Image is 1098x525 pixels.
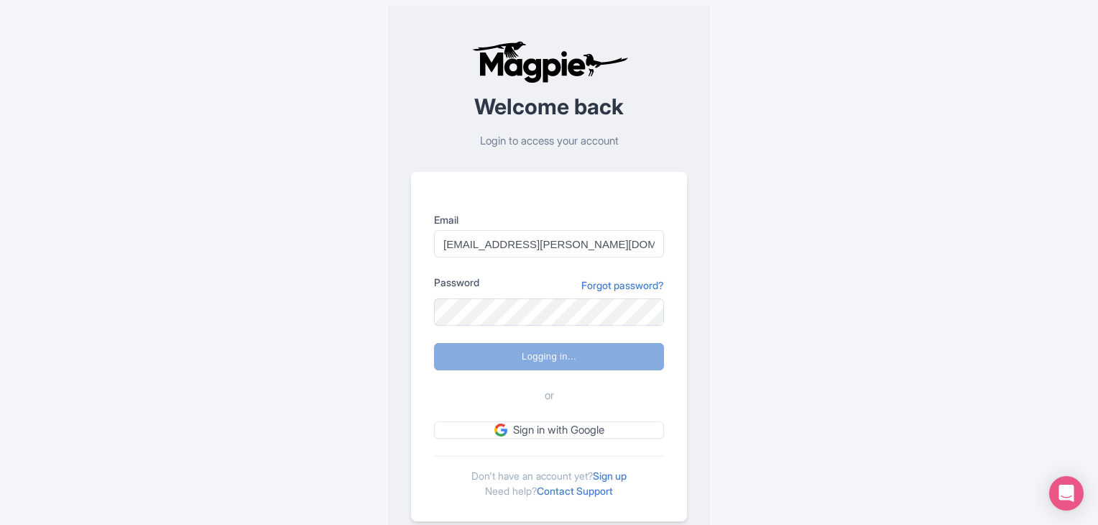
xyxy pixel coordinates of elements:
a: Sign in with Google [434,421,664,439]
img: google.svg [494,424,507,437]
label: Password [434,275,479,290]
a: Forgot password? [581,278,664,293]
label: Email [434,212,664,227]
p: Login to access your account [411,133,687,150]
input: Logging in... [434,343,664,370]
input: you@example.com [434,230,664,257]
a: Contact Support [537,485,613,497]
div: Open Intercom Messenger [1049,476,1084,511]
img: logo-ab69f6fb50320c5b225c76a69d11143b.png [469,40,630,83]
div: Don't have an account yet? Need help? [434,456,664,498]
span: or [545,388,554,404]
h2: Welcome back [411,95,687,119]
a: Sign up [593,470,627,482]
